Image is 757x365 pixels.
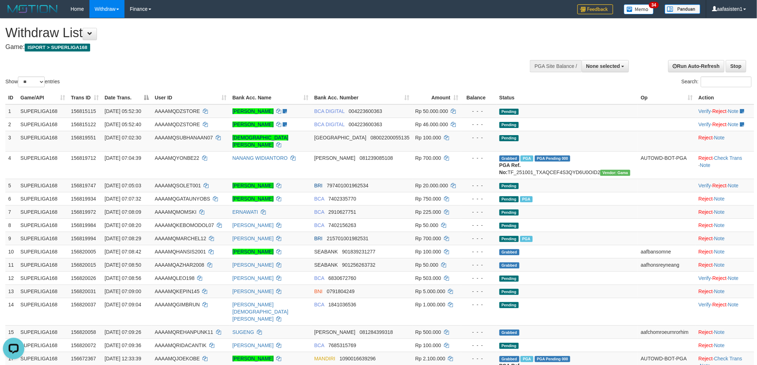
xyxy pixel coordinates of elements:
[499,262,519,268] span: Grabbed
[714,329,725,335] a: Note
[728,108,739,114] a: Note
[464,261,494,268] div: - - -
[5,232,18,245] td: 9
[499,135,519,141] span: Pending
[155,288,200,294] span: AAAAMQKEPIN145
[624,4,654,14] img: Button%20Memo.svg
[18,192,68,205] td: SUPERLIGA168
[18,131,68,151] td: SUPERLIGA168
[699,275,711,281] a: Verify
[586,63,620,69] span: None selected
[328,196,356,202] span: Copy 7402335770 to clipboard
[726,60,746,72] a: Stop
[314,135,366,140] span: [GEOGRAPHIC_DATA]
[349,122,382,127] span: Copy 004223600363 to clipboard
[638,91,695,104] th: Op: activate to sort column ascending
[696,192,754,205] td: ·
[499,302,519,308] span: Pending
[233,329,254,335] a: SUGENG
[699,288,713,294] a: Reject
[415,196,441,202] span: Rp 750.000
[328,342,356,348] span: Copy 7685315769 to clipboard
[499,109,519,115] span: Pending
[699,262,713,268] a: Reject
[233,222,274,228] a: [PERSON_NAME]
[327,183,368,188] span: Copy 797401001962534 to clipboard
[155,342,207,348] span: AAAAMQRIDACANTIK
[155,302,200,307] span: AAAAMQGIMBRUN
[155,236,206,241] span: AAAAMQMARCHEL12
[499,223,519,229] span: Pending
[412,91,461,104] th: Amount: activate to sort column ascending
[18,118,68,131] td: SUPERLIGA168
[714,209,725,215] a: Note
[600,170,630,176] span: Vendor URL: https://trx31.1velocity.biz
[714,135,725,140] a: Note
[714,249,725,255] a: Note
[577,4,613,14] img: Feedback.jpg
[233,302,289,322] a: [PERSON_NAME] [DEMOGRAPHIC_DATA][PERSON_NAME]
[5,271,18,285] td: 12
[499,330,519,336] span: Grabbed
[415,122,448,127] span: Rp 46.000.000
[233,342,274,348] a: [PERSON_NAME]
[728,275,739,281] a: Note
[71,135,96,140] span: 156819551
[696,218,754,232] td: ·
[499,276,519,282] span: Pending
[535,156,571,162] span: PGA Pending
[499,162,521,175] b: PGA Ref. No:
[700,162,711,168] a: Note
[328,275,356,281] span: Copy 6830672760 to clipboard
[233,249,274,255] a: [PERSON_NAME]
[649,2,659,8] span: 34
[342,249,375,255] span: Copy 901839231277 to clipboard
[233,183,274,188] a: [PERSON_NAME]
[714,288,725,294] a: Note
[155,135,213,140] span: AAAAMQSUBHANAAN07
[342,262,375,268] span: Copy 901256263732 to clipboard
[18,179,68,192] td: SUPERLIGA168
[5,205,18,218] td: 7
[696,151,754,179] td: · ·
[699,196,713,202] a: Reject
[314,222,324,228] span: BCA
[5,131,18,151] td: 3
[499,356,519,362] span: Grabbed
[464,342,494,349] div: - - -
[314,275,324,281] span: BCA
[233,356,274,361] a: [PERSON_NAME]
[713,275,727,281] a: Reject
[728,183,739,188] a: Note
[728,122,739,127] a: Note
[415,155,441,161] span: Rp 700.000
[415,329,441,335] span: Rp 500.000
[155,108,200,114] span: AAAAMQDZSTORE
[699,329,713,335] a: Reject
[155,222,214,228] span: AAAAMQKEBOMODOL07
[71,222,96,228] span: 156819984
[696,271,754,285] td: · ·
[155,183,201,188] span: AAAAMQSOLET001
[71,236,96,241] span: 156819994
[155,196,210,202] span: AAAAMQGATAUNYOBS
[714,155,742,161] a: Check Trans
[5,4,60,14] img: MOTION_logo.png
[104,329,141,335] span: [DATE] 07:09:26
[415,209,441,215] span: Rp 225.000
[71,302,96,307] span: 156820037
[104,236,141,241] span: [DATE] 07:08:29
[314,302,324,307] span: BCA
[582,60,629,72] button: None selected
[340,356,376,361] span: Copy 1090016639296 to clipboard
[699,236,713,241] a: Reject
[464,355,494,362] div: - - -
[327,236,368,241] span: Copy 215701001982531 to clipboard
[311,91,412,104] th: Bank Acc. Number: activate to sort column ascending
[713,302,727,307] a: Reject
[701,77,752,87] input: Search:
[18,232,68,245] td: SUPERLIGA168
[104,302,141,307] span: [DATE] 07:09:04
[530,60,581,72] div: PGA Site Balance /
[5,285,18,298] td: 13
